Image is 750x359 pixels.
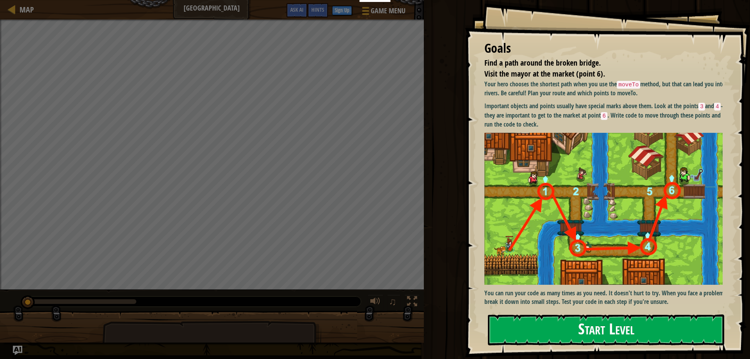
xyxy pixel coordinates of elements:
span: Ask AI [290,6,304,13]
span: Game Menu [371,6,405,16]
code: moveTo [617,81,640,89]
li: Find a path around the broken bridge. [475,57,721,69]
button: Ask AI [13,346,22,355]
div: Goals [484,39,723,57]
span: Visit the mayor at the market (point 6). [484,68,605,79]
button: Start Level [488,314,724,345]
button: Ask AI [286,3,307,18]
button: ♫ [387,295,400,311]
code: 6 [601,112,607,120]
p: You can run your code as many times as you need. It doesn't hurt to try. When you face a problem,... [484,289,729,307]
li: Visit the mayor at the market (point 6). [475,68,721,80]
button: Game Menu [356,3,410,21]
p: Your hero chooses the shortest path when you use the method, but that can lead you into rivers. B... [484,80,729,98]
button: Toggle fullscreen [404,295,420,311]
button: Sign Up [332,6,352,15]
p: Important objects and points usually have special marks above them. Look at the points and -- the... [484,102,729,129]
a: Map [16,4,34,15]
code: 4 [714,103,721,111]
span: Find a path around the broken bridge. [484,57,601,68]
code: 3 [698,103,705,111]
img: Bbb [484,133,729,284]
span: Hints [311,6,324,13]
span: ♫ [389,296,396,307]
span: Map [20,4,34,15]
button: Adjust volume [368,295,383,311]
